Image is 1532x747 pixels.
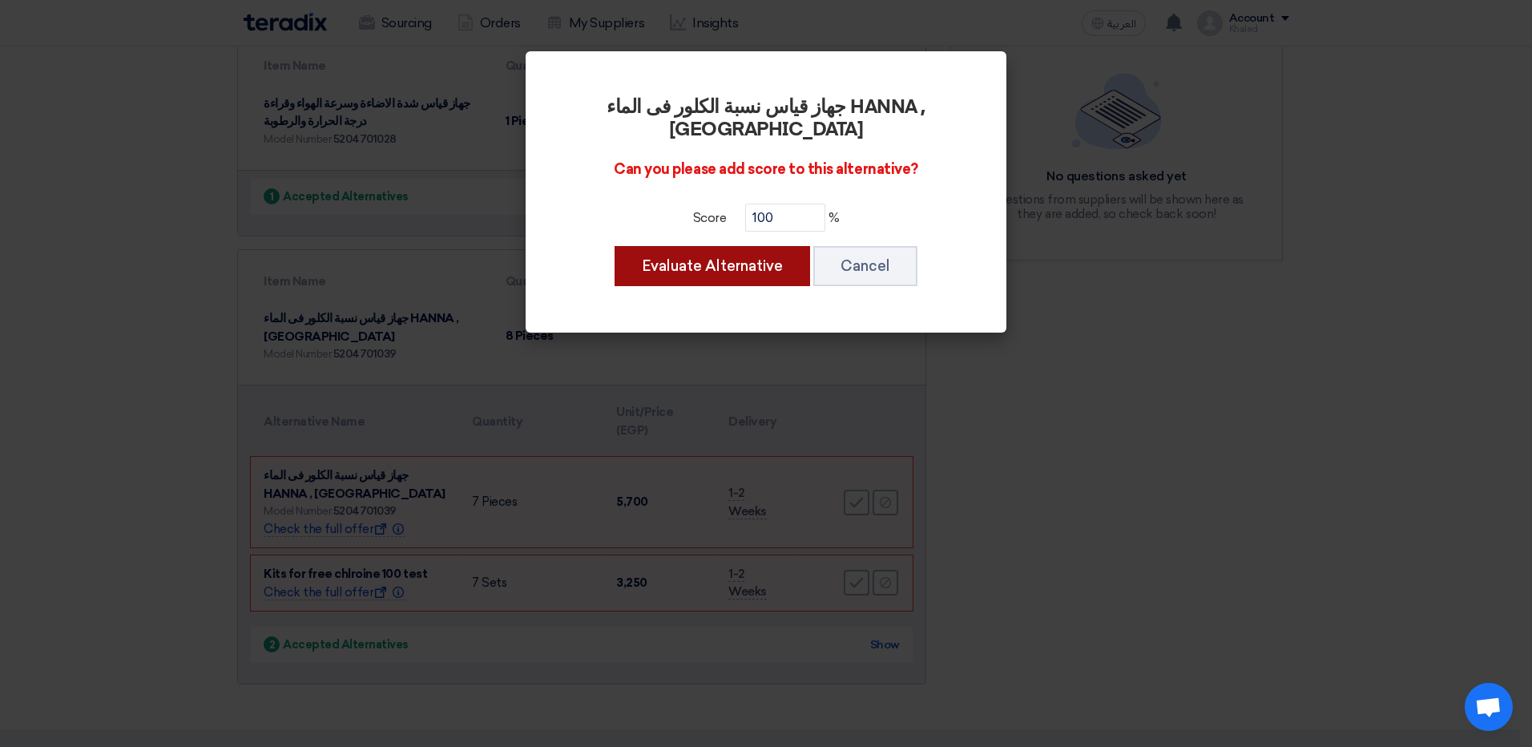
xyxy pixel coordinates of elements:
span: Can you please add score to this alternative? [614,160,917,178]
input: Please enter the technical evaluation for this alternative item... [745,204,825,232]
div: % [570,204,962,232]
button: Evaluate Alternative [615,246,810,286]
div: Open chat [1465,683,1513,731]
button: Cancel [813,246,917,286]
label: Score [693,208,727,228]
h2: جهاز قياس نسبة الكلور فى الماء HANNA , [GEOGRAPHIC_DATA] [570,96,962,141]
